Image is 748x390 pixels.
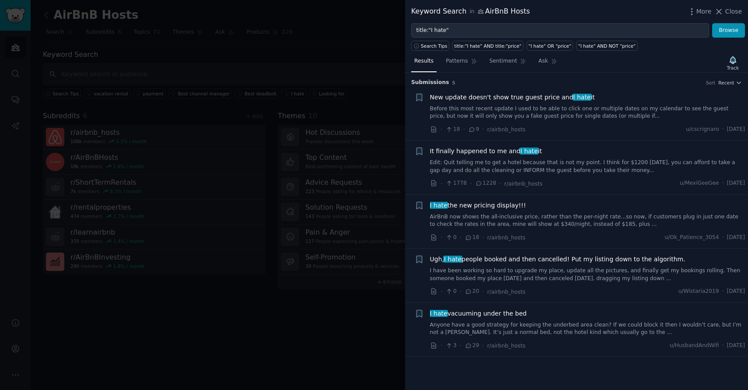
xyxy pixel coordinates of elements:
[578,43,636,49] div: "I hate" AND NOT "price"
[475,179,496,187] span: 1228
[411,54,437,72] a: Results
[722,179,724,187] span: ·
[725,7,742,16] span: Close
[443,256,462,263] span: I hate
[440,179,442,188] span: ·
[430,309,527,318] a: I hatevacuuming under the bed
[411,79,449,87] span: Submission s
[430,201,526,210] span: the new pricing display!!!
[576,41,637,51] a: "I hate" AND NOT "price"
[686,126,719,134] span: u/cscrignaro
[445,342,456,350] span: 3
[486,54,529,72] a: Sentiment
[430,147,542,156] span: It finally happened to me and it
[696,7,712,16] span: More
[470,179,472,188] span: ·
[454,43,521,49] div: title:"I hate" AND title:"price"
[469,8,474,16] span: in
[411,41,449,51] button: Search Tips
[414,57,433,65] span: Results
[429,202,448,209] span: I hate
[430,255,685,264] span: Ugh, people booked and then cancelled! Put my listing down to the algorithm.
[445,126,460,134] span: 18
[468,126,479,134] span: 9
[452,80,455,85] span: 5
[487,289,525,295] span: r/airbnb_hosts
[712,23,745,38] button: Browse
[430,93,595,102] span: New update doesn't show true guest price and it
[430,213,745,228] a: AirBnB now shows the all-inclusive price, rather than the per-night rate…so now, if customers plu...
[687,7,712,16] button: More
[460,341,461,350] span: ·
[465,342,479,350] span: 29
[430,321,745,337] a: Anyone have a good strategy for keeping the underbed area clean? If we could block it then I woul...
[573,94,592,101] span: I hate
[487,343,525,349] span: r/airbnb_hosts
[440,341,442,350] span: ·
[727,342,745,350] span: [DATE]
[722,234,724,242] span: ·
[430,159,745,174] a: Edit: Quit telling me to get a hotel because that is not my point. I think for $1200 [DATE], you ...
[538,57,548,65] span: Ask
[460,287,461,296] span: ·
[430,267,745,282] a: I have been working so hard to upgrade my place, update all the pictures, and finally get my book...
[430,105,745,120] a: Before this most recent update I used to be able to click one or multiple dates on my calendar to...
[487,126,525,133] span: r/airbnb_hosts
[482,233,484,242] span: ·
[446,57,468,65] span: Patterns
[706,80,716,86] div: Sort
[482,341,484,350] span: ·
[718,80,734,86] span: Recent
[411,6,530,17] div: Keyword Search AirBnB Hosts
[528,43,571,49] div: "I hate" OR "price"
[445,234,456,242] span: 0
[727,126,745,134] span: [DATE]
[718,80,742,86] button: Recent
[445,288,456,295] span: 0
[452,41,523,51] a: title:"I hate" AND title:"price"
[465,234,479,242] span: 18
[465,288,479,295] span: 20
[421,43,447,49] span: Search Tips
[520,148,539,155] span: I hate
[482,125,484,134] span: ·
[463,125,465,134] span: ·
[460,233,461,242] span: ·
[499,179,501,188] span: ·
[664,234,719,242] span: u/Ok_Patience_3054
[722,126,724,134] span: ·
[727,65,739,71] div: Track
[727,179,745,187] span: [DATE]
[430,147,542,156] a: It finally happened to me andI hateit
[411,23,709,38] input: Try a keyword related to your business
[714,7,742,16] button: Close
[722,288,724,295] span: ·
[722,342,724,350] span: ·
[430,255,685,264] a: Ugh,I hatepeople booked and then cancelled! Put my listing down to the algorithm.
[535,54,560,72] a: Ask
[487,235,525,241] span: r/airbnb_hosts
[678,288,719,295] span: u/Wistaria2019
[489,57,517,65] span: Sentiment
[445,179,467,187] span: 1778
[429,310,448,317] span: I hate
[440,125,442,134] span: ·
[430,201,526,210] a: I hatethe new pricing display!!!
[670,342,719,350] span: u/HusbandAndWifi
[727,288,745,295] span: [DATE]
[482,287,484,296] span: ·
[727,234,745,242] span: [DATE]
[680,179,719,187] span: u/MexiGeeGee
[443,54,480,72] a: Patterns
[527,41,573,51] a: "I hate" OR "price"
[430,309,527,318] span: vacuuming under the bed
[504,181,542,187] span: r/airbnb_hosts
[440,287,442,296] span: ·
[440,233,442,242] span: ·
[724,54,742,72] button: Track
[430,93,595,102] a: New update doesn't show true guest price andI hateit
